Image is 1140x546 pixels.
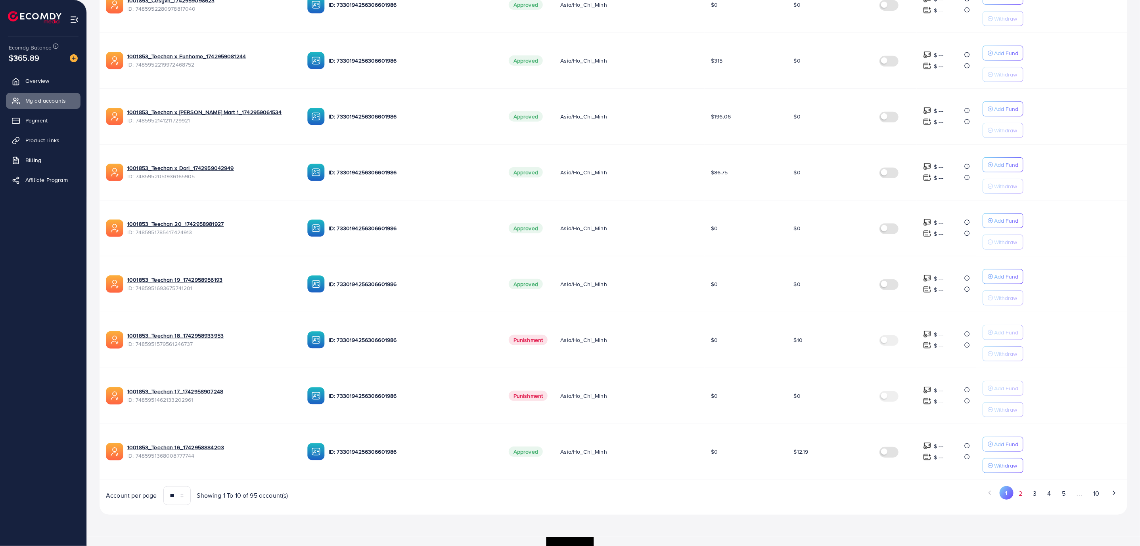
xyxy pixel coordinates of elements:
[106,443,123,460] img: ic-ads-acc.e4c84228.svg
[106,331,123,349] img: ic-ads-acc.e4c84228.svg
[329,391,496,401] p: ID: 7330194256306601986
[983,179,1023,194] button: Withdraw
[106,275,123,293] img: ic-ads-acc.e4c84228.svg
[794,392,801,400] span: $0
[127,284,295,292] span: ID: 7485951693675741201
[127,388,295,395] a: 1001853_Teechan 17_1742958907248
[934,162,944,172] p: $ ---
[934,229,944,239] p: $ ---
[509,335,548,345] span: Punishment
[307,108,325,125] img: ic-ba-acc.ded83a64.svg
[994,126,1017,135] p: Withdraw
[994,461,1017,470] p: Withdraw
[197,491,288,500] span: Showing 1 To 10 of 95 account(s)
[329,168,496,177] p: ID: 7330194256306601986
[994,272,1018,281] p: Add Fund
[934,117,944,127] p: $ ---
[560,448,607,456] span: Asia/Ho_Chi_Minh
[934,330,944,339] p: $ ---
[6,152,80,168] a: Billing
[1014,486,1028,501] button: Go to page 2
[127,340,295,348] span: ID: 7485951579561246737
[127,116,295,124] span: ID: 7485952141211729921
[711,224,718,232] span: $0
[329,223,496,233] p: ID: 7330194256306601986
[983,402,1023,417] button: Withdraw
[106,220,123,237] img: ic-ads-acc.e4c84228.svg
[560,224,607,232] span: Asia/Ho_Chi_Minh
[983,157,1023,172] button: Add Fund
[923,397,931,405] img: top-up amount
[994,48,1018,58] p: Add Fund
[509,391,548,401] span: Punishment
[1106,510,1134,540] iframe: Chat
[560,1,607,9] span: Asia/Ho_Chi_Minh
[560,280,607,288] span: Asia/Ho_Chi_Minh
[25,77,49,85] span: Overview
[994,14,1017,23] p: Withdraw
[711,57,723,65] span: $315
[25,136,59,144] span: Product Links
[127,164,295,172] a: 1001853_Teechan x Dori_1742959042949
[994,104,1018,114] p: Add Fund
[923,229,931,238] img: top-up amount
[934,441,944,451] p: $ ---
[934,341,944,350] p: $ ---
[1088,486,1105,501] button: Go to page 10
[923,453,931,461] img: top-up amount
[794,224,801,232] span: $0
[923,162,931,171] img: top-up amount
[923,341,931,349] img: top-up amount
[25,176,68,184] span: Affiliate Program
[923,118,931,126] img: top-up amount
[983,123,1023,138] button: Withdraw
[25,97,66,105] span: My ad accounts
[711,1,718,9] span: $0
[1028,486,1042,501] button: Go to page 3
[934,6,944,15] p: $ ---
[923,174,931,182] img: top-up amount
[994,216,1018,225] p: Add Fund
[560,113,607,120] span: Asia/Ho_Chi_Minh
[25,116,48,124] span: Payment
[6,132,80,148] a: Product Links
[307,443,325,460] img: ic-ba-acc.ded83a64.svg
[923,218,931,227] img: top-up amount
[923,285,931,294] img: top-up amount
[127,276,295,292] div: <span class='underline'>1001853_Teechan 19_1742958956193</span></br>7485951693675741201
[106,52,123,69] img: ic-ads-acc.e4c84228.svg
[106,108,123,125] img: ic-ads-acc.e4c84228.svg
[6,172,80,188] a: Affiliate Program
[560,57,607,65] span: Asia/Ho_Chi_Minh
[6,93,80,109] a: My ad accounts
[127,228,295,236] span: ID: 7485951785417424913
[983,346,1023,361] button: Withdraw
[934,106,944,116] p: $ ---
[127,108,295,116] a: 1001853_Teechan x [PERSON_NAME] Mart 1_1742959061534
[994,160,1018,170] p: Add Fund
[983,325,1023,340] button: Add Fund
[983,11,1023,26] button: Withdraw
[923,6,931,14] img: top-up amount
[934,397,944,406] p: $ ---
[983,46,1023,61] button: Add Fund
[307,164,325,181] img: ic-ba-acc.ded83a64.svg
[560,392,607,400] span: Asia/Ho_Chi_Minh
[9,52,39,63] span: $365.89
[560,336,607,344] span: Asia/Ho_Chi_Minh
[794,448,809,456] span: $12.19
[994,293,1017,303] p: Withdraw
[994,349,1017,359] p: Withdraw
[983,381,1023,396] button: Add Fund
[934,386,944,395] p: $ ---
[1042,486,1056,501] button: Go to page 4
[794,1,801,9] span: $0
[329,447,496,456] p: ID: 7330194256306601986
[509,55,543,66] span: Approved
[127,332,295,340] a: 1001853_Teechan 18_1742958933953
[509,279,543,289] span: Approved
[994,237,1017,247] p: Withdraw
[983,290,1023,305] button: Withdraw
[127,220,295,228] a: 1001853_Teechan 20_1742958981927
[983,235,1023,250] button: Withdraw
